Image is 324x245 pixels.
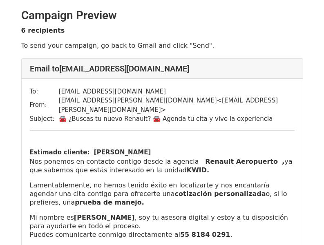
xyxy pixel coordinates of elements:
[30,114,59,124] td: Subject:
[59,96,295,114] td: [EMAIL_ADDRESS][PERSON_NAME][DOMAIN_NAME] < [EMAIL_ADDRESS][PERSON_NAME][DOMAIN_NAME] >
[30,87,59,96] td: To:
[21,9,303,22] h2: Campaign Preview
[30,213,295,239] p: Mi nombre es , soy tu asesora digital y estoy a tu disposición para ayudarte en todo el proceso. ...
[30,96,59,114] td: From:
[30,64,295,73] h4: Email to [EMAIL_ADDRESS][DOMAIN_NAME]
[30,181,295,207] p: Lamentablemente, no hemos tenido éxito en localizarte y nos encantaría agendar una cita contigo p...
[180,231,230,238] strong: 55 8184 0291
[282,158,284,165] b: ,
[21,41,303,50] p: To send your campaign, go back to Gmail and click "Send".
[74,214,135,221] strong: [PERSON_NAME]
[30,157,295,174] p: Nos ponemos en contacto contigo desde la agencia ya que sabemos que estás interesado en la unidad
[187,166,209,174] b: KWID.
[59,87,295,96] td: [EMAIL_ADDRESS][DOMAIN_NAME]
[21,27,65,34] strong: 6 recipients
[175,190,266,198] b: cotización personalizada
[75,198,144,206] b: prueba de manejo.
[59,114,295,124] td: 🚘 ¿Buscas tu nuevo Renault? 🚘 Agenda tu cita y vive la experiencia
[205,158,278,165] b: Renault Aeropuerto
[30,149,151,156] b: Estimado cliente: [PERSON_NAME]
